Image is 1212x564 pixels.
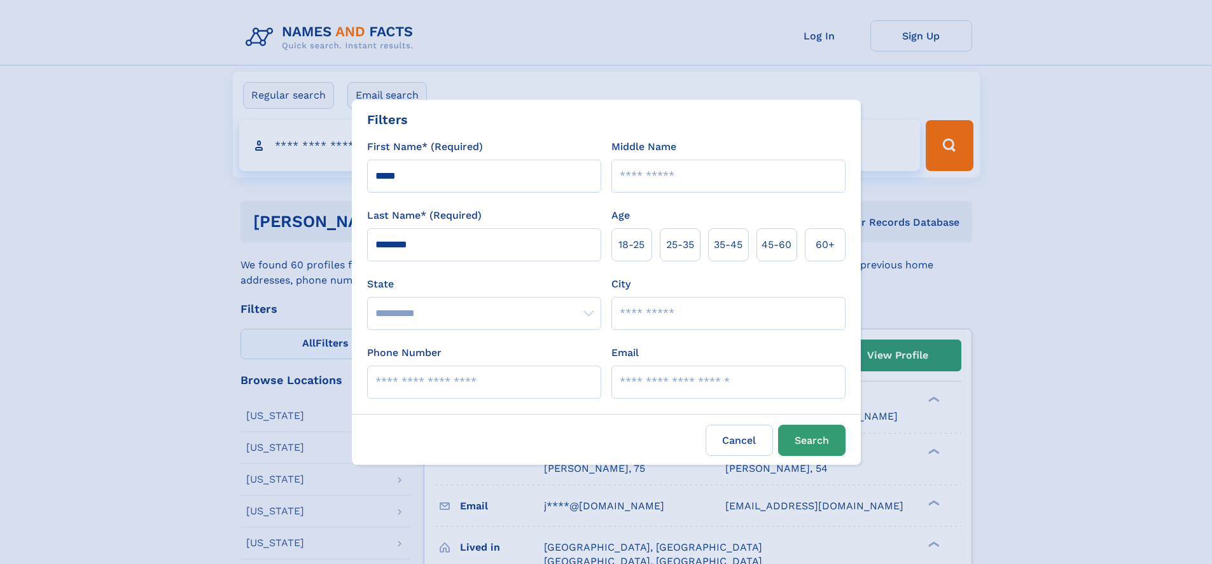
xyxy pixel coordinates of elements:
label: State [367,277,601,292]
label: Last Name* (Required) [367,208,482,223]
label: Middle Name [611,139,676,155]
span: 25‑35 [666,237,694,252]
span: 45‑60 [762,237,791,252]
label: Cancel [706,425,773,456]
label: Age [611,208,630,223]
span: 35‑45 [714,237,742,252]
label: Phone Number [367,345,442,361]
button: Search [778,425,846,456]
label: First Name* (Required) [367,139,483,155]
label: Email [611,345,639,361]
label: City [611,277,630,292]
span: 18‑25 [618,237,644,252]
div: Filters [367,110,408,129]
span: 60+ [816,237,835,252]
